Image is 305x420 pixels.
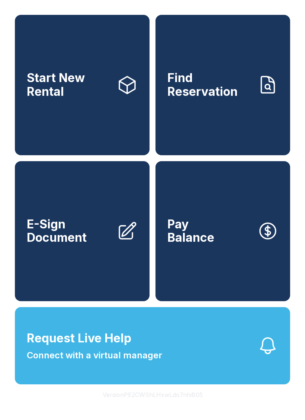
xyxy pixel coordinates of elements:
span: Start New Rental [27,71,111,98]
span: Pay Balance [167,218,214,245]
span: Connect with a virtual manager [27,349,162,362]
a: Start New Rental [15,15,150,155]
span: Find Reservation [167,71,251,98]
span: Request Live Help [27,329,131,347]
button: Request Live HelpConnect with a virtual manager [15,307,290,384]
a: E-Sign Document [15,161,150,302]
a: Find Reservation [155,15,290,155]
span: E-Sign Document [27,218,111,245]
button: VersionPE2CWShLHxwLdo7nhiB05 [97,384,209,405]
a: PayBalance [155,161,290,302]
